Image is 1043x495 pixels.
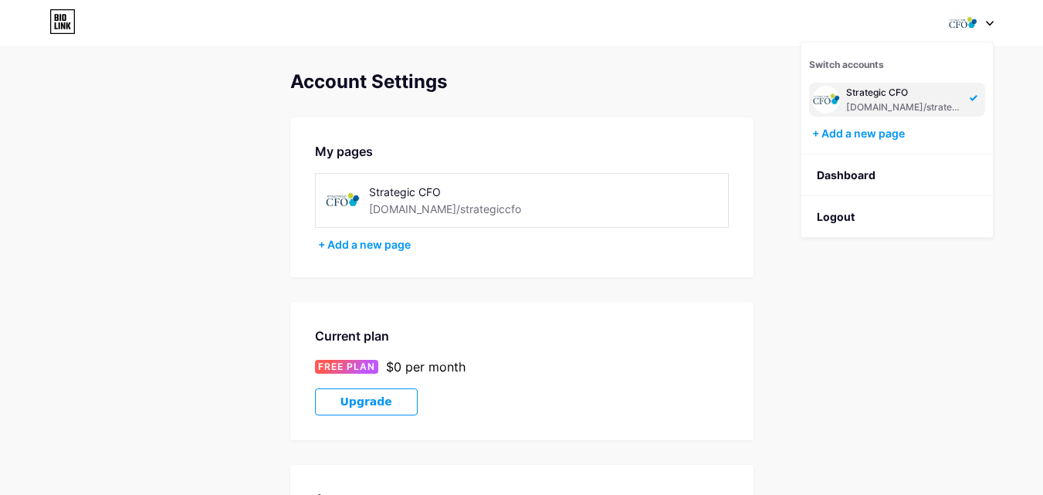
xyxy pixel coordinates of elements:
[369,201,521,217] div: [DOMAIN_NAME]/strategiccfo
[315,327,729,345] div: Current plan
[801,196,993,238] li: Logout
[801,154,993,196] a: Dashboard
[369,184,588,200] div: Strategic CFO
[386,358,466,376] div: $0 per month
[812,126,985,141] div: + Add a new page
[315,388,418,415] button: Upgrade
[809,59,884,70] span: Switch accounts
[315,142,729,161] div: My pages
[948,8,977,38] img: strategiccfo
[290,71,753,93] div: Account Settings
[846,101,965,114] div: [DOMAIN_NAME]/strategiccfo
[340,395,392,409] span: Upgrade
[812,86,840,114] img: strategiccfo
[318,237,729,253] div: + Add a new page
[325,183,360,218] img: strategiccfo
[846,86,965,99] div: Strategic CFO
[318,360,375,374] span: FREE PLAN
